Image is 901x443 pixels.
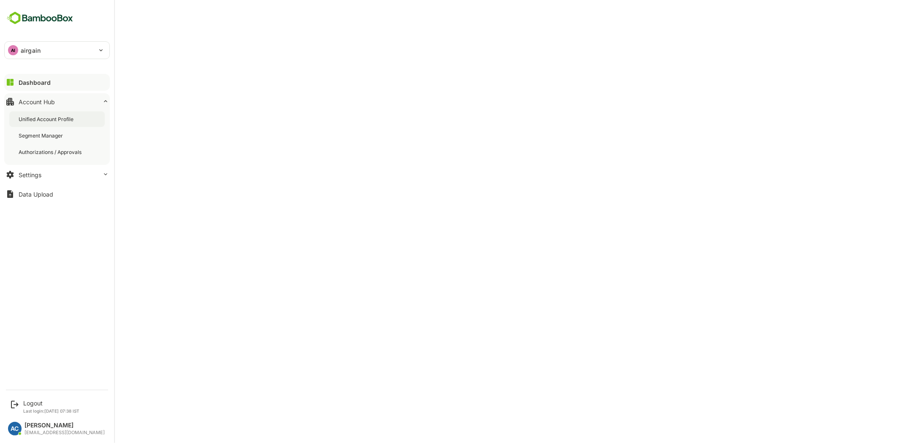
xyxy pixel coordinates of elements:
div: Settings [19,171,41,178]
div: Dashboard [19,79,51,86]
div: [EMAIL_ADDRESS][DOMAIN_NAME] [24,430,105,435]
img: BambooboxFullLogoMark.5f36c76dfaba33ec1ec1367b70bb1252.svg [4,10,76,26]
div: Data Upload [19,191,53,198]
div: AI [8,45,18,55]
p: Last login: [DATE] 07:38 IST [23,408,79,413]
button: Dashboard [4,74,110,91]
div: Segment Manager [19,132,65,139]
p: airgain [21,46,41,55]
div: Authorizations / Approvals [19,149,83,156]
div: AC [8,422,22,435]
button: Settings [4,166,110,183]
button: Data Upload [4,186,110,203]
div: AIairgain [5,42,109,59]
button: Account Hub [4,93,110,110]
div: Account Hub [19,98,55,105]
div: [PERSON_NAME] [24,422,105,429]
div: Logout [23,400,79,407]
div: Unified Account Profile [19,116,75,123]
